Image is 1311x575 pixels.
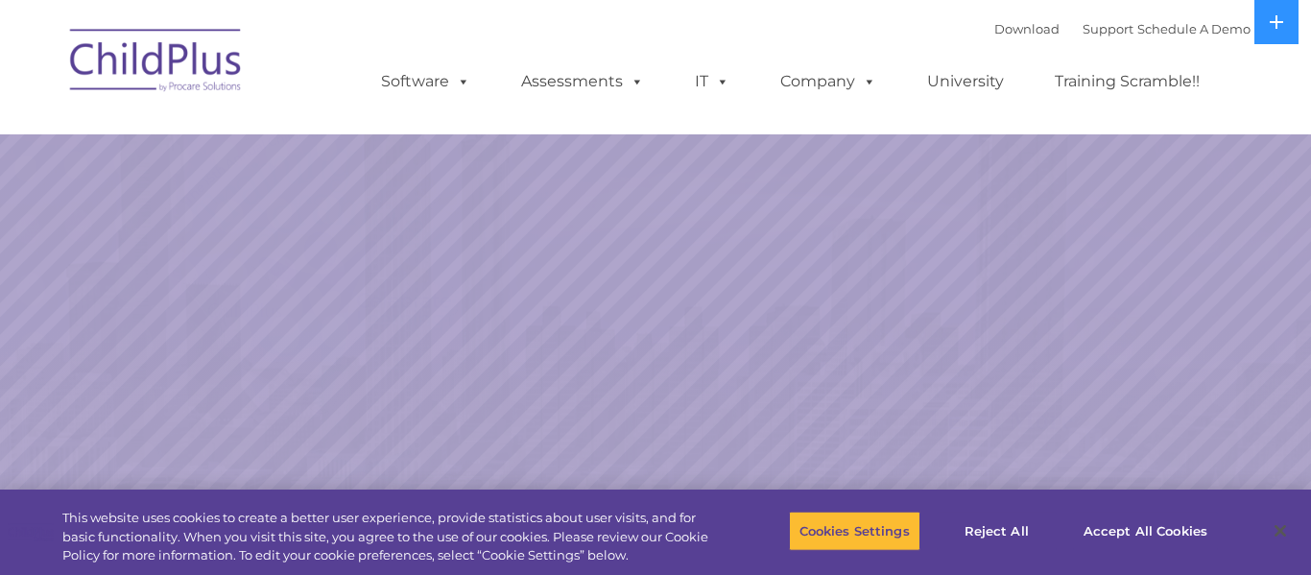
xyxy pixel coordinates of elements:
button: Reject All [937,511,1057,551]
font: | [994,21,1251,36]
button: Close [1259,510,1301,552]
img: ChildPlus by Procare Solutions [60,15,252,111]
a: IT [676,62,749,101]
button: Accept All Cookies [1073,511,1218,551]
span: Last name [267,127,325,141]
span: Phone number [267,205,348,220]
a: Software [362,62,489,101]
a: Download [994,21,1060,36]
a: Training Scramble!! [1036,62,1219,101]
a: Learn More [891,391,1111,449]
button: Cookies Settings [789,511,920,551]
a: Schedule A Demo [1137,21,1251,36]
a: Company [761,62,895,101]
a: University [908,62,1023,101]
a: Support [1083,21,1133,36]
div: This website uses cookies to create a better user experience, provide statistics about user visit... [62,509,721,565]
a: Assessments [502,62,663,101]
